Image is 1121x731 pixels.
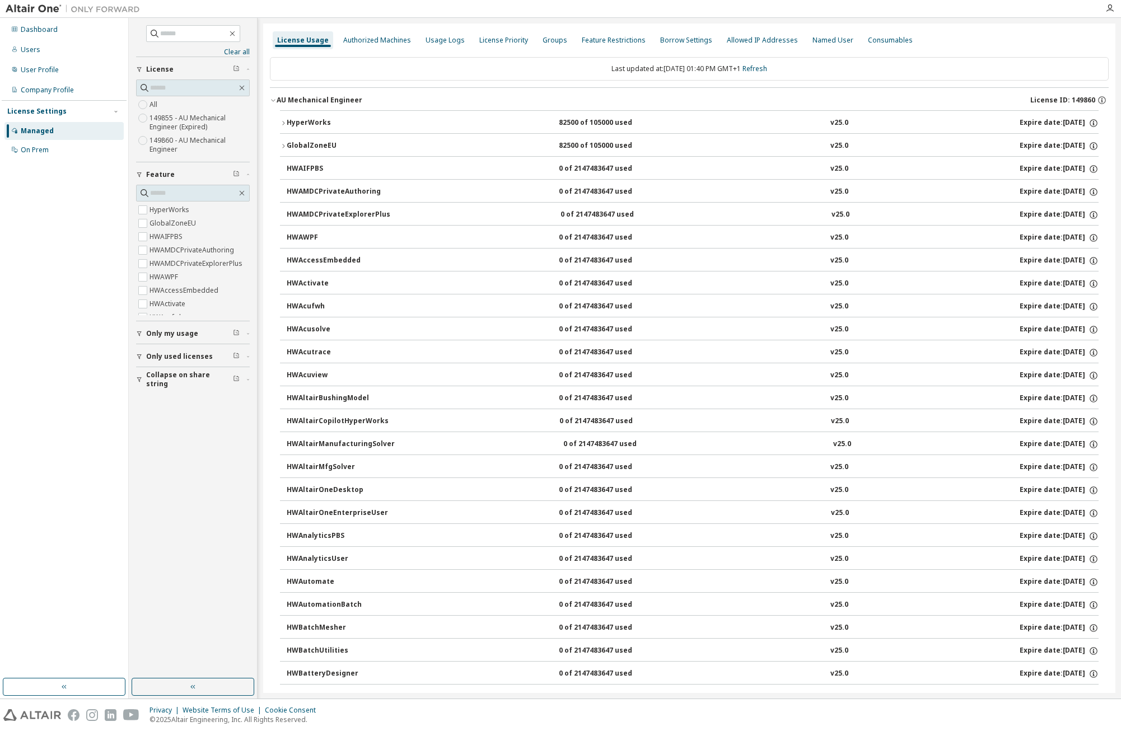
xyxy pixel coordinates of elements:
[1020,187,1099,197] div: Expire date: [DATE]
[287,692,387,702] div: HWBatteryDesignerRVE
[233,329,240,338] span: Clear filter
[287,180,1099,204] button: HWAMDCPrivateAuthoring0 of 2147483647 usedv25.0Expire date:[DATE]
[830,485,848,495] div: v25.0
[277,36,329,45] div: License Usage
[559,279,660,289] div: 0 of 2147483647 used
[560,210,661,220] div: 0 of 2147483647 used
[68,709,80,721] img: facebook.svg
[21,25,58,34] div: Dashboard
[830,118,848,128] div: v25.0
[287,302,387,312] div: HWAcufwh
[136,344,250,369] button: Only used licenses
[136,367,250,392] button: Collapse on share string
[1030,96,1095,105] span: License ID: 149860
[830,646,848,656] div: v25.0
[287,432,1099,457] button: HWAltairManufacturingSolver0 of 2147483647 usedv25.0Expire date:[DATE]
[1020,508,1099,518] div: Expire date: [DATE]
[146,329,198,338] span: Only my usage
[830,348,848,358] div: v25.0
[287,455,1099,480] button: HWAltairMfgSolver0 of 2147483647 usedv25.0Expire date:[DATE]
[868,36,913,45] div: Consumables
[150,230,185,243] label: HWAIFPBS
[830,531,848,541] div: v25.0
[287,157,1099,181] button: HWAIFPBS0 of 2147483647 usedv25.0Expire date:[DATE]
[559,669,660,679] div: 0 of 2147483647 used
[559,233,660,243] div: 0 of 2147483647 used
[1020,348,1099,358] div: Expire date: [DATE]
[830,462,848,472] div: v25.0
[1020,692,1099,702] div: Expire date: [DATE]
[559,164,660,174] div: 0 of 2147483647 used
[1020,256,1099,266] div: Expire date: [DATE]
[287,164,387,174] div: HWAIFPBS
[287,386,1099,411] button: HWAltairBushingModel0 of 2147483647 usedv25.0Expire date:[DATE]
[150,203,191,217] label: HyperWorks
[233,65,240,74] span: Clear filter
[830,600,848,610] div: v25.0
[812,36,853,45] div: Named User
[287,226,1099,250] button: HWAWPF0 of 2147483647 usedv25.0Expire date:[DATE]
[287,256,387,266] div: HWAccessEmbedded
[287,669,387,679] div: HWBatteryDesigner
[146,170,175,179] span: Feature
[727,36,798,45] div: Allowed IP Addresses
[660,36,712,45] div: Borrow Settings
[559,600,660,610] div: 0 of 2147483647 used
[287,570,1099,594] button: HWAutomate0 of 2147483647 usedv25.0Expire date:[DATE]
[830,302,848,312] div: v25.0
[830,256,848,266] div: v25.0
[86,709,98,721] img: instagram.svg
[265,706,323,715] div: Cookie Consent
[1020,393,1099,404] div: Expire date: [DATE]
[287,623,387,633] div: HWBatchMesher
[287,646,387,656] div: HWBatchUtilities
[287,294,1099,319] button: HWAcufwh0 of 2147483647 usedv25.0Expire date:[DATE]
[287,547,1099,571] button: HWAnalyticsUser0 of 2147483647 usedv25.0Expire date:[DATE]
[559,508,660,518] div: 0 of 2147483647 used
[150,715,323,724] p: © 2025 Altair Engineering, Inc. All Rights Reserved.
[280,111,1099,135] button: HyperWorks82500 of 105000 usedv25.0Expire date:[DATE]
[287,600,387,610] div: HWAutomationBatch
[287,662,1099,686] button: HWBatteryDesigner0 of 2147483647 usedv25.0Expire date:[DATE]
[287,249,1099,273] button: HWAccessEmbedded0 of 2147483647 usedv25.0Expire date:[DATE]
[830,279,848,289] div: v25.0
[136,57,250,82] button: License
[280,134,1099,158] button: GlobalZoneEU82500 of 105000 usedv25.0Expire date:[DATE]
[233,352,240,361] span: Clear filter
[183,706,265,715] div: Website Terms of Use
[1020,325,1099,335] div: Expire date: [DATE]
[830,669,848,679] div: v25.0
[830,371,848,381] div: v25.0
[559,302,660,312] div: 0 of 2147483647 used
[136,321,250,346] button: Only my usage
[1020,141,1099,151] div: Expire date: [DATE]
[559,554,660,564] div: 0 of 2147483647 used
[426,36,465,45] div: Usage Logs
[832,210,849,220] div: v25.0
[287,393,387,404] div: HWAltairBushingModel
[287,348,387,358] div: HWAcutrace
[287,371,387,381] div: HWAcuview
[287,639,1099,663] button: HWBatchUtilities0 of 2147483647 usedv25.0Expire date:[DATE]
[3,709,61,721] img: altair_logo.svg
[479,36,528,45] div: License Priority
[559,416,660,427] div: 0 of 2147483647 used
[287,325,387,335] div: HWAcusolve
[7,107,67,116] div: License Settings
[559,256,660,266] div: 0 of 2147483647 used
[150,311,185,324] label: HWAcufwh
[150,297,188,311] label: HWActivate
[559,623,660,633] div: 0 of 2147483647 used
[830,554,848,564] div: v25.0
[287,233,387,243] div: HWAWPF
[559,371,660,381] div: 0 of 2147483647 used
[830,187,848,197] div: v25.0
[559,646,660,656] div: 0 of 2147483647 used
[830,325,848,335] div: v25.0
[287,593,1099,617] button: HWAutomationBatch0 of 2147483647 usedv25.0Expire date:[DATE]
[1020,210,1099,220] div: Expire date: [DATE]
[150,270,180,284] label: HWAWPF
[559,531,660,541] div: 0 of 2147483647 used
[136,48,250,57] a: Clear all
[1020,439,1099,449] div: Expire date: [DATE]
